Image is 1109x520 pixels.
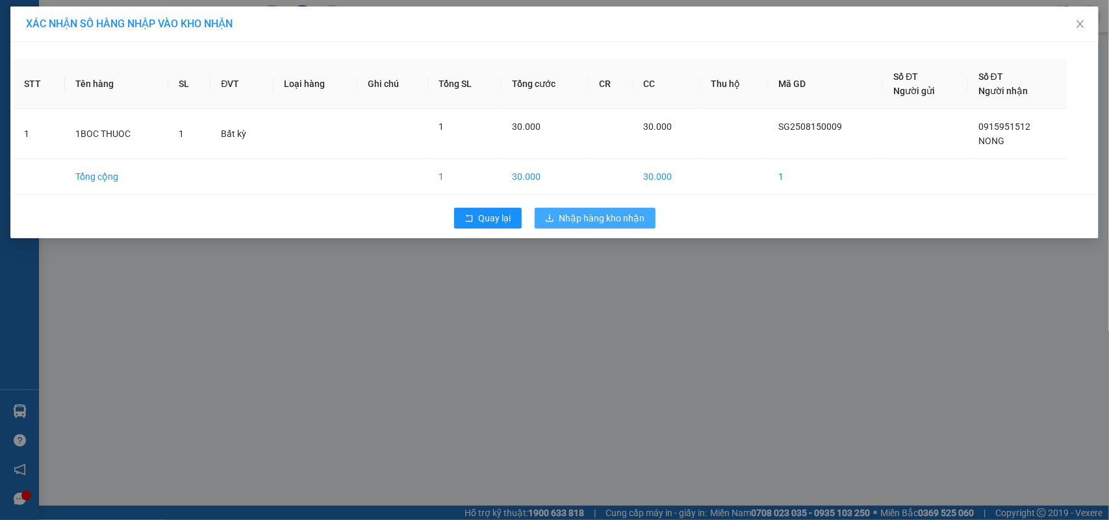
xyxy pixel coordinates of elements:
[454,208,522,229] button: rollbackQuay lại
[84,19,125,125] b: BIÊN NHẬN GỬI HÀNG HÓA
[1075,19,1086,29] span: close
[179,129,184,139] span: 1
[978,86,1028,96] span: Người nhận
[1062,6,1099,43] button: Close
[893,71,918,82] span: Số ĐT
[512,121,541,132] span: 30.000
[428,159,502,195] td: 1
[545,214,554,224] span: download
[978,136,1004,146] span: NONG
[274,59,357,109] th: Loại hàng
[633,159,700,195] td: 30.000
[779,121,843,132] span: SG2508150009
[428,59,502,109] th: Tổng SL
[893,86,935,96] span: Người gửi
[14,109,65,159] td: 1
[109,49,179,60] b: [DOMAIN_NAME]
[109,62,179,78] li: (c) 2017
[210,59,274,109] th: ĐVT
[643,121,672,132] span: 30.000
[168,59,210,109] th: SL
[357,59,428,109] th: Ghi chú
[535,208,656,229] button: downloadNhập hàng kho nhận
[502,59,589,109] th: Tổng cước
[465,214,474,224] span: rollback
[14,59,65,109] th: STT
[502,159,589,195] td: 30.000
[65,159,168,195] td: Tổng cộng
[26,18,233,30] span: XÁC NHẬN SỐ HÀNG NHẬP VÀO KHO NHẬN
[769,159,884,195] td: 1
[210,109,274,159] td: Bất kỳ
[16,84,73,145] b: [PERSON_NAME]
[978,121,1030,132] span: 0915951512
[769,59,884,109] th: Mã GD
[559,211,645,225] span: Nhập hàng kho nhận
[589,59,633,109] th: CR
[633,59,700,109] th: CC
[65,109,168,159] td: 1BOC THUOC
[141,16,172,47] img: logo.jpg
[65,59,168,109] th: Tên hàng
[700,59,769,109] th: Thu hộ
[439,121,444,132] span: 1
[978,71,1003,82] span: Số ĐT
[479,211,511,225] span: Quay lại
